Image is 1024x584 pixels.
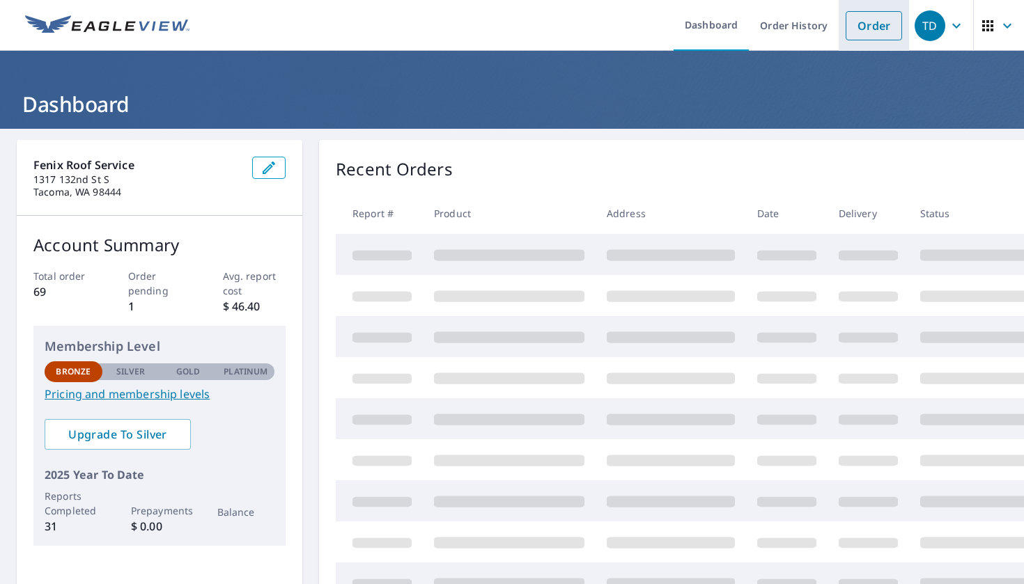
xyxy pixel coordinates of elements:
p: Avg. report cost [223,269,286,298]
h1: Dashboard [17,90,1007,118]
p: Reports Completed [45,489,102,518]
div: TD [915,10,945,41]
p: Gold [176,365,200,378]
p: 1317 132nd St S [33,173,241,186]
p: Membership Level [45,337,274,356]
p: Bronze [56,365,91,378]
th: Address [596,193,746,234]
p: 1 [128,298,192,315]
th: Product [423,193,596,234]
p: Account Summary [33,232,286,258]
p: Tacoma, WA 98444 [33,186,241,198]
th: Date [746,193,828,234]
img: EV Logo [25,15,189,36]
p: 2025 Year To Date [45,466,274,483]
p: Order pending [128,269,192,298]
p: $ 46.40 [223,298,286,315]
p: $ 0.00 [131,518,189,535]
p: Silver [116,365,146,378]
p: 31 [45,518,102,535]
p: Fenix Roof Service [33,157,241,173]
p: Total order [33,269,97,283]
a: Order [846,11,902,40]
a: Upgrade To Silver [45,419,191,450]
p: Platinum [224,365,267,378]
p: 69 [33,283,97,300]
th: Report # [336,193,423,234]
a: Pricing and membership levels [45,386,274,402]
span: Upgrade To Silver [56,427,180,442]
th: Delivery [828,193,909,234]
p: Balance [217,505,275,519]
p: Recent Orders [336,157,453,182]
p: Prepayments [131,503,189,518]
